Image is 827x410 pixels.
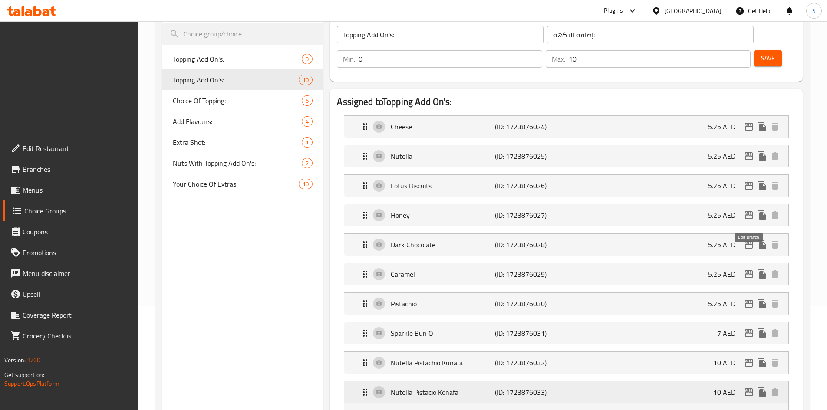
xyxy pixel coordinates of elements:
[344,234,788,256] div: Expand
[755,297,768,310] button: duplicate
[23,289,131,299] span: Upsell
[495,328,564,338] p: (ID: 1723876031)
[755,386,768,399] button: duplicate
[299,179,313,189] div: Choices
[337,112,796,141] li: Expand
[768,268,781,281] button: delete
[768,356,781,369] button: delete
[391,239,494,250] p: Dark Chocolate
[344,175,788,197] div: Expand
[344,352,788,374] div: Expand
[391,121,494,132] p: Cheese
[742,238,755,251] button: edit
[391,298,494,309] p: Pistachio
[344,322,788,344] div: Expand
[717,328,742,338] p: 7 AED
[3,159,138,180] a: Branches
[4,369,44,380] span: Get support on:
[755,120,768,133] button: duplicate
[742,268,755,281] button: edit
[768,386,781,399] button: delete
[302,95,313,106] div: Choices
[23,268,131,279] span: Menu disclaimer
[391,180,494,191] p: Lotus Biscuits
[344,381,788,403] div: Expand
[742,179,755,192] button: edit
[755,268,768,281] button: duplicate
[173,179,299,189] span: Your Choice Of Extras:
[162,132,323,153] div: Extra Shot:1
[344,116,788,138] div: Expand
[495,358,564,368] p: (ID: 1723876032)
[495,387,564,397] p: (ID: 1723876033)
[495,180,564,191] p: (ID: 1723876026)
[173,95,302,106] span: Choice Of Topping:
[4,354,26,366] span: Version:
[495,121,564,132] p: (ID: 1723876024)
[604,6,623,16] div: Plugins
[755,356,768,369] button: duplicate
[23,331,131,341] span: Grocery Checklist
[812,6,816,16] span: S
[742,297,755,310] button: edit
[173,75,299,85] span: Topping Add On's:
[708,239,742,250] p: 5.25 AED
[162,90,323,111] div: Choice Of Topping:6
[742,356,755,369] button: edit
[24,206,131,216] span: Choice Groups
[754,50,782,66] button: Save
[337,95,796,108] h2: Assigned to Topping Add On's:
[742,120,755,133] button: edit
[3,325,138,346] a: Grocery Checklist
[337,259,796,289] li: Expand
[768,297,781,310] button: delete
[768,150,781,163] button: delete
[162,23,323,45] input: search
[3,138,138,159] a: Edit Restaurant
[708,269,742,279] p: 5.25 AED
[27,354,40,366] span: 1.0.0
[3,221,138,242] a: Coupons
[162,153,323,174] div: Nuts With Topping Add On's:2
[391,328,494,338] p: Sparkle Bun O
[162,111,323,132] div: Add Flavours:4
[708,298,742,309] p: 5.25 AED
[755,179,768,192] button: duplicate
[742,386,755,399] button: edit
[162,49,323,69] div: Topping Add On's:9
[708,210,742,220] p: 5.25 AED
[3,200,138,221] a: Choice Groups
[3,263,138,284] a: Menu disclaimer
[391,387,494,397] p: Nutella Pistacio Konafa
[708,151,742,161] p: 5.25 AED
[742,150,755,163] button: edit
[755,327,768,340] button: duplicate
[162,174,323,194] div: Your Choice Of Extras:10
[391,151,494,161] p: Nutella
[4,378,59,389] a: Support.OpsPlatform
[23,226,131,237] span: Coupons
[3,242,138,263] a: Promotions
[23,143,131,154] span: Edit Restaurant
[337,348,796,377] li: Expand
[713,387,742,397] p: 10 AED
[337,318,796,348] li: Expand
[302,118,312,126] span: 4
[337,230,796,259] li: Expand
[391,269,494,279] p: Caramel
[344,293,788,315] div: Expand
[344,204,788,226] div: Expand
[3,284,138,305] a: Upsell
[302,97,312,105] span: 6
[552,54,565,64] p: Max:
[299,180,312,188] span: 10
[768,327,781,340] button: delete
[337,289,796,318] li: Expand
[302,54,313,64] div: Choices
[495,239,564,250] p: (ID: 1723876028)
[742,327,755,340] button: edit
[768,179,781,192] button: delete
[302,159,312,167] span: 2
[344,263,788,285] div: Expand
[344,145,788,167] div: Expand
